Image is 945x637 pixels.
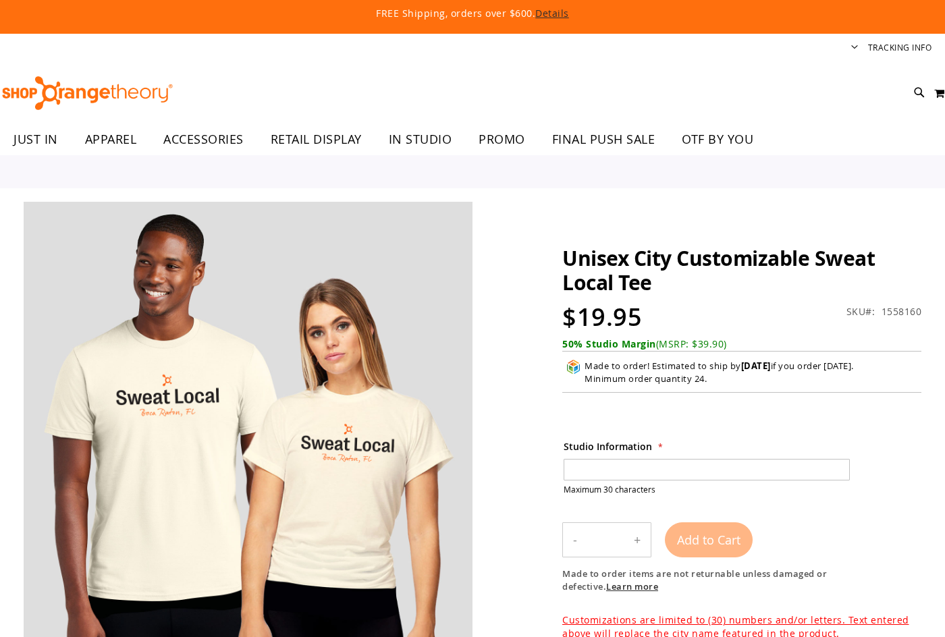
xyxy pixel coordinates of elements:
[624,523,651,557] button: Increase product quantity
[271,124,362,155] span: RETAIL DISPLAY
[465,124,539,155] a: PROMO
[163,124,244,155] span: ACCESSORIES
[585,372,854,385] p: Minimum order quantity 24.
[587,524,624,556] input: Product quantity
[562,300,642,333] span: $19.95
[851,42,858,55] button: Account menu
[564,484,850,495] p: Maximum 30 characters
[882,305,922,318] div: 1558160
[562,337,921,351] div: (MSRP: $39.90)
[552,124,655,155] span: FINAL PUSH SALE
[562,244,875,296] span: Unisex City Customizable Sweat Local Tee
[562,567,921,592] div: Made to order items are not returnable unless damaged or defective.
[85,124,137,155] span: APPAREL
[150,124,257,155] a: ACCESSORIES
[741,360,771,372] span: [DATE]
[375,124,466,155] a: IN STUDIO
[257,124,375,155] a: RETAIL DISPLAY
[479,124,525,155] span: PROMO
[606,580,658,592] a: Learn more
[13,124,58,155] span: JUST IN
[563,523,587,557] button: Decrease product quantity
[72,124,151,155] a: APPAREL
[564,440,652,453] span: Studio Information
[389,124,452,155] span: IN STUDIO
[562,337,656,350] b: 50% Studio Margin
[585,360,854,392] div: Made to order! Estimated to ship by if you order [DATE].
[668,124,767,155] a: OTF BY YOU
[682,124,753,155] span: OTF BY YOU
[539,124,669,155] a: FINAL PUSH SALE
[846,305,875,318] strong: SKU
[868,42,932,53] a: Tracking Info
[535,7,569,20] a: Details
[67,7,878,20] p: FREE Shipping, orders over $600.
